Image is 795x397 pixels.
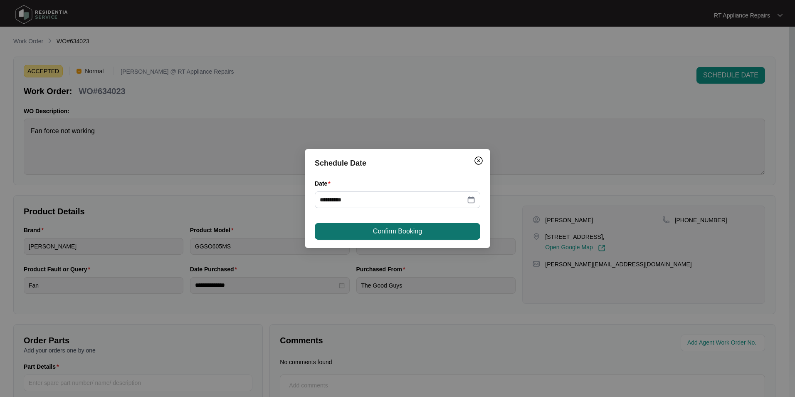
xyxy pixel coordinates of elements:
span: Confirm Booking [373,226,422,236]
img: closeCircle [474,156,484,166]
button: Confirm Booking [315,223,480,240]
div: Schedule Date [315,157,480,169]
label: Date [315,179,334,188]
button: Close [472,154,485,167]
input: Date [320,195,465,204]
